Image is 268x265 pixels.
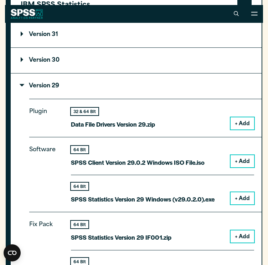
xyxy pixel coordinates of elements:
img: SPSS White Logo [11,9,43,19]
div: 64 Bit [71,146,88,153]
button: + Add [231,117,254,129]
summary: Version 30 [11,48,262,73]
summary: Version 31 [11,22,262,47]
p: Version 30 [21,57,60,63]
button: + Add [231,230,254,243]
p: Version 29 [21,83,59,89]
p: SPSS Statistics Version 29 Windows (v29.0.2.0).exe [71,194,215,204]
p: SPSS Statistics Version 29 IF001.zip [71,232,171,243]
div: 32 & 64 Bit [71,108,98,115]
p: Plugin [29,107,61,124]
p: SPSS Client Version 29.0.2 Windows ISO File.iso [71,157,205,168]
p: Version 31 [21,32,58,37]
p: Software [29,145,61,199]
button: + Add [231,155,254,167]
button: + Add [231,192,254,204]
summary: Version 29 [11,73,262,99]
div: 64 Bit [71,183,88,190]
div: 64 Bit [71,221,88,228]
button: Open CMP widget [4,244,21,261]
p: Data File Drivers Version 29.zip [71,119,155,129]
